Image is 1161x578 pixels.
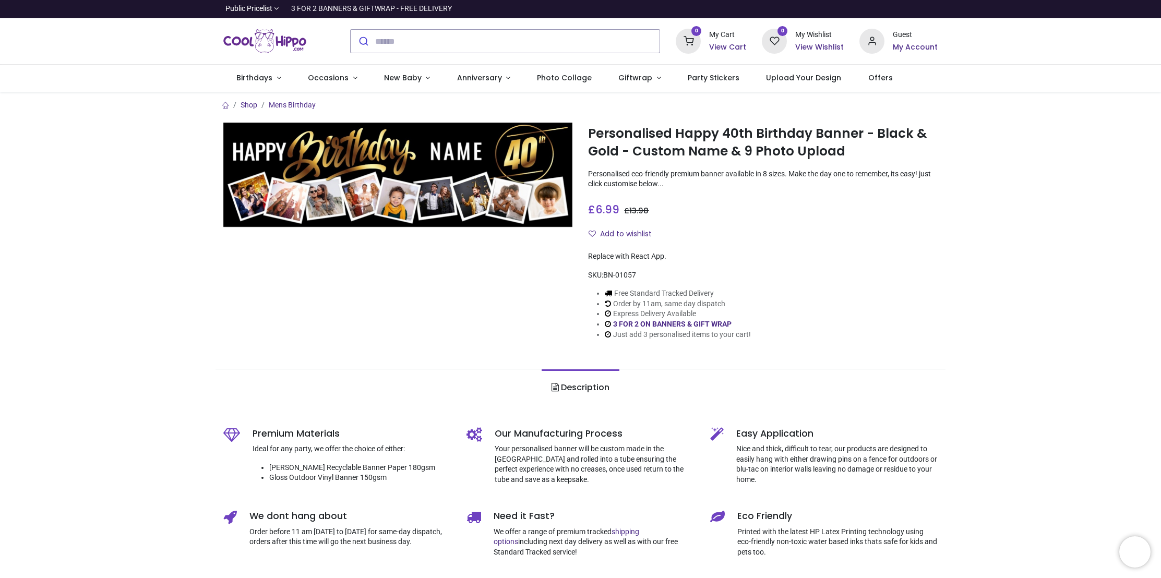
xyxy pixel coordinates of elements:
[1119,536,1151,568] iframe: Brevo live chat
[588,202,619,217] span: £
[795,42,844,53] a: View Wishlist
[253,444,451,454] p: Ideal for any party, we offer the choice of either:
[589,230,596,237] i: Add to wishlist
[588,225,661,243] button: Add to wishlistAdd to wishlist
[795,30,844,40] div: My Wishlist
[688,73,739,83] span: Party Stickers
[291,4,452,14] div: 3 FOR 2 BANNERS & GIFTWRAP - FREE DELIVERY
[868,73,893,83] span: Offers
[588,270,938,281] div: SKU:
[223,27,307,56] img: Cool Hippo
[223,123,573,227] img: Personalised Happy 40th Birthday Banner - Black & Gold - Custom Name & 9 Photo Upload
[494,527,695,558] p: We offer a range of premium tracked including next day delivery as well as with our free Standard...
[709,42,746,53] a: View Cart
[542,369,619,406] a: Description
[351,30,375,53] button: Submit
[737,527,938,558] p: Printed with the latest HP Latex Printing technology using eco-friendly non-toxic water based ink...
[537,73,592,83] span: Photo Collage
[495,427,695,440] h5: Our Manufacturing Process
[241,101,257,109] a: Shop
[624,206,649,216] span: £
[588,251,938,262] div: Replace with React App.
[595,202,619,217] span: 6.99
[294,65,370,92] a: Occasions
[308,73,349,83] span: Occasions
[236,73,272,83] span: Birthdays
[736,444,938,485] p: Nice and thick, difficult to tear, our products are designed to easily hang with either drawing p...
[249,510,451,523] h5: We dont hang about
[223,4,279,14] a: Public Pricelist
[605,330,751,340] li: Just add 3 personalised items to your cart!
[444,65,524,92] a: Anniversary
[457,73,502,83] span: Anniversary
[613,320,732,328] a: 3 FOR 2 ON BANNERS & GIFT WRAP
[269,101,316,109] a: Mens Birthday
[605,288,751,299] li: Free Standard Tracked Delivery
[719,4,938,14] iframe: Customer reviews powered by Trustpilot
[691,26,701,36] sup: 0
[225,4,272,14] span: Public Pricelist
[223,65,295,92] a: Birthdays
[618,73,652,83] span: Giftwrap
[736,427,938,440] h5: Easy Application
[762,37,787,45] a: 0
[384,73,422,83] span: New Baby
[766,73,841,83] span: Upload Your Design
[249,527,451,547] p: Order before 11 am [DATE] to [DATE] for same-day dispatch, orders after this time will go the nex...
[370,65,444,92] a: New Baby
[588,125,938,161] h1: Personalised Happy 40th Birthday Banner - Black & Gold - Custom Name & 9 Photo Upload
[605,309,751,319] li: Express Delivery Available
[893,42,938,53] a: My Account
[588,169,938,189] p: Personalised eco-friendly premium banner available in 8 sizes. Make the day one to remember, its ...
[605,65,675,92] a: Giftwrap
[494,510,695,523] h5: Need it Fast?
[629,206,649,216] span: 13.98
[223,27,307,56] a: Logo of Cool Hippo
[269,463,451,473] li: [PERSON_NAME] Recyclable Banner Paper 180gsm
[603,271,636,279] span: BN-01057
[495,444,695,485] p: Your personalised banner will be custom made in the [GEOGRAPHIC_DATA] and rolled into a tube ensu...
[893,30,938,40] div: Guest
[253,427,451,440] h5: Premium Materials
[605,299,751,309] li: Order by 11am, same day dispatch
[709,30,746,40] div: My Cart
[676,37,701,45] a: 0
[777,26,787,36] sup: 0
[737,510,938,523] h5: Eco Friendly
[269,473,451,483] li: Gloss Outdoor Vinyl Banner 150gsm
